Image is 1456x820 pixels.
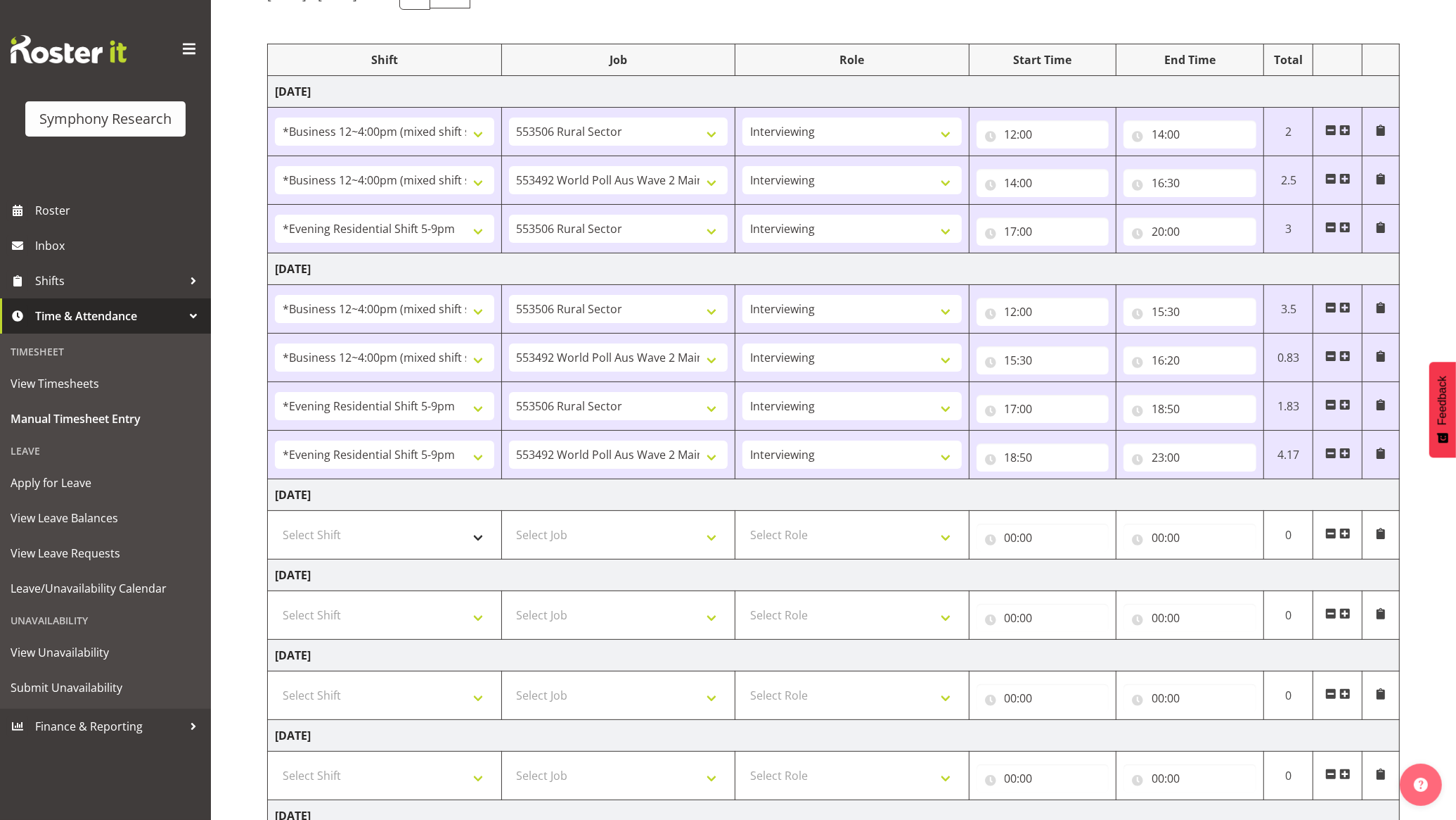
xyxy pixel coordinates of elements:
input: Click to select... [1123,120,1256,149]
a: View Leave Requests [4,536,207,571]
input: Click to select... [977,298,1109,326]
td: [DATE] [268,720,1400,752]
td: 2.5 [1264,156,1313,205]
span: Manual Timesheet Entry [11,408,200,429]
div: Total [1271,51,1306,68]
span: Time & Attendance [35,305,183,327]
div: End Time [1123,51,1256,68]
a: Leave/Unavailability Calendar [4,571,207,606]
td: 1.83 [1264,382,1313,431]
span: Apply for Leave [11,472,200,493]
span: View Unavailability [11,642,200,663]
td: 0 [1264,511,1313,560]
td: 4.17 [1264,431,1313,479]
td: [DATE] [268,76,1400,108]
span: Roster [35,200,204,221]
div: Leave [4,436,207,465]
td: 3.5 [1264,285,1313,334]
input: Click to select... [977,120,1109,149]
td: [DATE] [268,253,1400,285]
td: 0 [1264,671,1313,720]
input: Click to select... [977,217,1109,246]
td: 3 [1264,205,1313,253]
a: Submit Unavailability [4,670,207,705]
div: Start Time [977,51,1109,68]
input: Click to select... [1123,395,1256,423]
img: help-xxl-2.png [1414,778,1428,792]
img: Rosterit website logo [11,35,127,63]
td: 0.83 [1264,334,1313,382]
input: Click to select... [977,443,1109,472]
div: Job [509,51,728,68]
span: View Timesheets [11,373,200,394]
a: Manual Timesheet Entry [4,401,207,436]
input: Click to select... [977,764,1109,793]
span: View Leave Requests [11,543,200,564]
input: Click to select... [977,169,1109,197]
span: Leave/Unavailability Calendar [11,578,200,599]
input: Click to select... [977,684,1109,712]
td: 2 [1264,108,1313,156]
a: View Timesheets [4,366,207,401]
div: Unavailability [4,606,207,635]
input: Click to select... [977,524,1109,552]
input: Click to select... [977,604,1109,632]
input: Click to select... [1123,684,1256,712]
span: Inbox [35,235,204,256]
input: Click to select... [977,346,1109,374]
span: Feedback [1436,376,1449,425]
input: Click to select... [1123,298,1256,326]
span: Submit Unavailability [11,677,200,698]
div: Role [742,51,962,68]
td: [DATE] [268,479,1400,511]
span: Finance & Reporting [35,716,183,737]
input: Click to select... [1123,346,1256,374]
div: Timesheet [4,337,207,366]
td: 0 [1264,591,1313,640]
div: Symphony Research [39,108,172,130]
td: [DATE] [268,560,1400,591]
a: Apply for Leave [4,465,207,500]
div: Shift [275,51,494,68]
input: Click to select... [1123,524,1256,552]
span: View Leave Balances [11,507,200,529]
input: Click to select... [1123,604,1256,632]
td: [DATE] [268,640,1400,671]
input: Click to select... [1123,169,1256,197]
span: Shifts [35,270,183,291]
input: Click to select... [1123,217,1256,246]
button: Feedback - Show survey [1429,362,1456,458]
td: 0 [1264,752,1313,800]
a: View Unavailability [4,635,207,670]
a: View Leave Balances [4,500,207,536]
input: Click to select... [1123,443,1256,472]
input: Click to select... [977,395,1109,423]
input: Click to select... [1123,764,1256,793]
